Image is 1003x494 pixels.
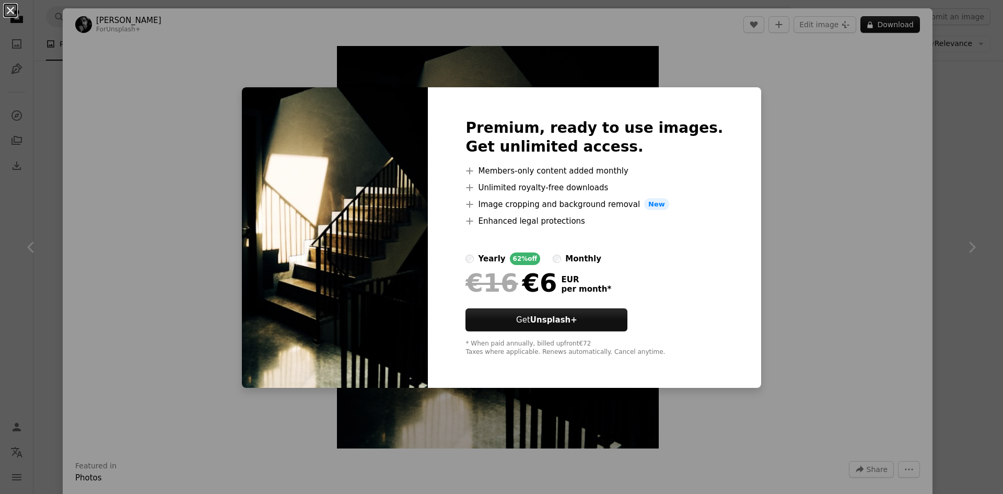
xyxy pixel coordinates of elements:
[465,269,557,296] div: €6
[465,198,723,211] li: Image cropping and background removal
[465,119,723,156] h2: Premium, ready to use images. Get unlimited access.
[553,255,561,263] input: monthly
[644,198,669,211] span: New
[465,340,723,357] div: * When paid annually, billed upfront €72 Taxes where applicable. Renews automatically. Cancel any...
[465,308,627,331] button: GetUnsplash+
[561,284,611,294] span: per month *
[465,165,723,177] li: Members-only content added monthly
[242,87,428,388] img: premium_photo-1673635651187-8206328b0b61
[565,252,601,265] div: monthly
[465,215,723,227] li: Enhanced legal protections
[465,255,474,263] input: yearly62%off
[530,315,577,325] strong: Unsplash+
[561,275,611,284] span: EUR
[478,252,505,265] div: yearly
[465,269,518,296] span: €16
[465,181,723,194] li: Unlimited royalty-free downloads
[510,252,541,265] div: 62% off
